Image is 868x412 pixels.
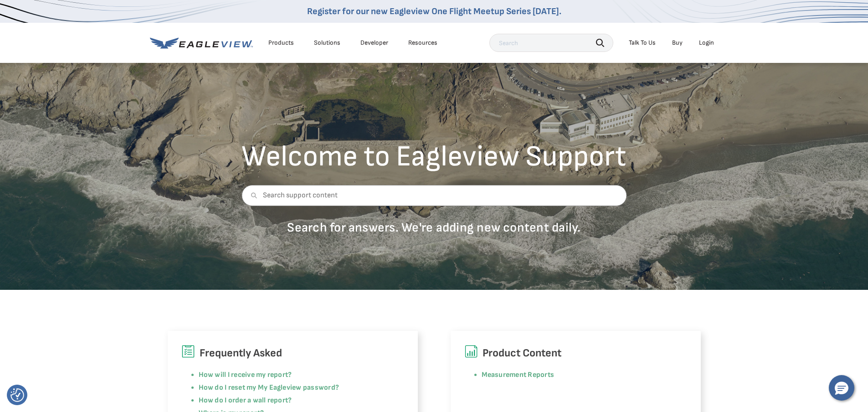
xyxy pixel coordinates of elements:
[10,388,24,402] img: Revisit consent button
[241,142,627,171] h2: Welcome to Eagleview Support
[672,39,683,47] a: Buy
[199,371,292,379] a: How will I receive my report?
[482,371,555,379] a: Measurement Reports
[307,6,561,17] a: Register for our new Eagleview One Flight Meetup Series [DATE].
[360,39,388,47] a: Developer
[181,345,404,362] h6: Frequently Asked
[314,39,340,47] div: Solutions
[408,39,437,47] div: Resources
[699,39,714,47] div: Login
[199,396,292,405] a: How do I order a wall report?
[464,345,687,362] h6: Product Content
[10,388,24,402] button: Consent Preferences
[629,39,656,47] div: Talk To Us
[241,185,627,206] input: Search support content
[489,34,613,52] input: Search
[268,39,294,47] div: Products
[199,383,339,392] a: How do I reset my My Eagleview password?
[241,220,627,236] p: Search for answers. We're adding new content daily.
[829,375,854,401] button: Hello, have a question? Let’s chat.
